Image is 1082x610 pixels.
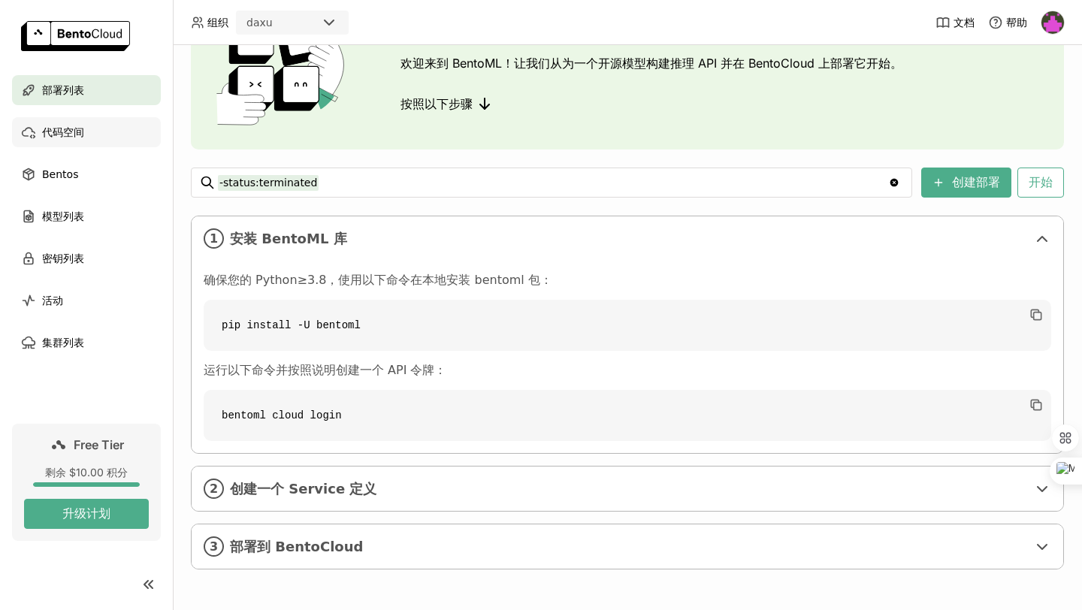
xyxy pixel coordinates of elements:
[230,231,1027,247] span: 安装 BentoML 库
[204,273,1051,288] p: 确保您的 Python≥3.8，使用以下命令在本地安装 bentoml 包：
[400,96,473,111] span: 按照以下步骤
[12,328,161,358] a: 集群列表
[204,228,224,249] i: 1
[192,524,1063,569] div: 3部署到 BentoCloud
[888,177,900,189] svg: Clear value
[42,165,78,183] span: Bentos
[192,467,1063,511] div: 2创建一个 Service 定义
[218,171,888,195] input: 搜索
[935,15,975,30] a: 文档
[207,16,228,29] span: 组织
[204,390,1051,441] code: bentoml cloud login
[246,15,273,30] div: daxu
[12,285,161,316] a: 活动
[204,363,1051,378] p: 运行以下命令并按照说明创建一个 API 令牌：
[204,536,224,557] i: 3
[204,479,224,499] i: 2
[230,481,1027,497] span: 创建一个 Service 定义
[12,117,161,147] a: 代码空间
[42,123,84,141] span: 代码空间
[230,539,1027,555] span: 部署到 BentoCloud
[24,499,149,529] button: 升级计划
[274,16,276,31] input: Selected daxu.
[954,16,975,29] span: 文档
[12,159,161,189] a: Bentos
[204,300,1051,351] code: pip install -U bentoml
[21,21,130,51] img: logo
[12,75,161,105] a: 部署列表
[42,334,84,352] span: 集群列表
[12,424,161,541] a: Free Tier剩余 $10.00 积分升级计划
[1017,168,1064,198] button: 开始
[42,291,63,310] span: 活动
[203,13,364,125] img: cover onboarding
[12,201,161,231] a: 模型列表
[1041,11,1064,34] img: z30uhv1uadcgm0thmkxoqh1rxtm2
[42,81,84,99] span: 部署列表
[12,243,161,273] a: 密钥列表
[1006,16,1027,29] span: 帮助
[74,437,124,452] span: Free Tier
[24,466,149,479] div: 剩余 $10.00 积分
[42,249,84,267] span: 密钥列表
[988,15,1027,30] div: 帮助
[400,56,902,71] p: 欢迎来到 BentoML！让我们从为一个开源模型构建推理 API 并在 BentoCloud 上部署它开始。
[921,168,1011,198] button: 创建部署
[192,216,1063,261] div: 1安装 BentoML 库
[42,207,84,225] span: 模型列表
